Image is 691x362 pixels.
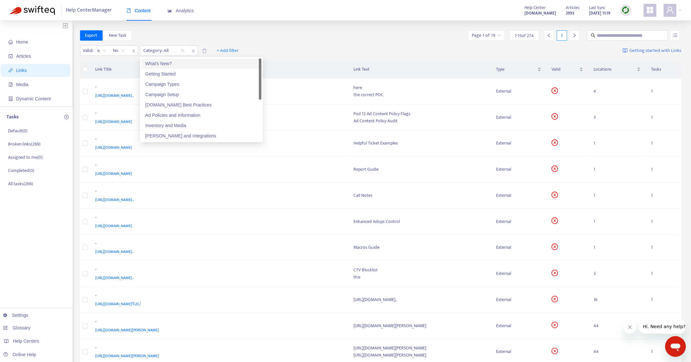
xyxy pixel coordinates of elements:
div: Campaign Types [141,79,261,89]
td: 1 [646,313,681,339]
span: close-circle [552,139,558,146]
td: 4 [588,78,646,105]
div: [URL][DOMAIN_NAME][PERSON_NAME] [354,352,486,359]
span: account-book [8,54,13,58]
td: 16 [588,287,646,313]
div: - [96,188,341,196]
div: Pod 12 Ad Content Policy Flags [354,110,486,117]
div: - [96,240,341,248]
div: External [496,322,541,329]
div: - [96,292,341,300]
td: 1 [588,131,646,157]
div: External [496,244,541,251]
div: Ad Policies and Information [141,110,261,120]
td: 44 [588,313,646,339]
span: close-circle [552,87,558,94]
div: [URL][DOMAIN_NAME][PERSON_NAME] [354,322,486,329]
div: - [96,344,341,353]
span: search [591,33,595,38]
td: 1 [646,78,681,105]
span: Articles [16,54,31,59]
div: Report Guide [354,166,486,173]
span: Links [16,68,27,73]
div: Ad Policies and Information [145,112,258,119]
span: unordered-list [673,33,677,37]
span: Help Centers [13,338,39,344]
td: 1 [588,209,646,235]
span: close-circle [552,348,558,354]
span: [URL][DOMAIN_NAME].. [96,275,134,281]
span: [URL][DOMAIN_NAME] [96,144,132,151]
button: unordered-list [670,30,680,41]
div: [DOMAIN_NAME] Best Practices [145,101,258,108]
iframe: Message from company [639,319,686,334]
p: Tasks [6,113,19,121]
td: 1 [646,183,681,209]
p: Assigned to me ( 0 ) [8,154,43,161]
a: Getting started with Links [623,45,681,56]
div: - [96,84,341,92]
span: Valid : [80,46,95,55]
div: - [96,162,341,170]
div: External [496,192,541,199]
span: Export [85,32,97,39]
div: - [96,214,341,222]
th: Link Title [90,61,349,78]
div: Enhanced Adops Control [354,218,486,225]
span: is [97,46,106,55]
span: + Add filter [217,47,239,55]
a: [DOMAIN_NAME] [524,9,556,17]
div: What's New? [145,60,258,67]
td: 1 [646,156,681,183]
div: Ad Content Policy Audit [354,117,486,125]
div: Macros Guide [354,244,486,251]
strong: [DATE] 11:19 [589,10,610,17]
div: Inventory and Media [145,122,258,129]
span: home [8,40,13,44]
span: Media [16,82,28,87]
span: container [8,96,13,101]
div: External [496,88,541,95]
span: Content [127,8,151,13]
span: [URL][DOMAIN_NAME] [96,118,132,125]
div: [URL][DOMAIN_NAME][PERSON_NAME] [354,345,486,352]
td: 1 [646,261,681,287]
span: Help Center Manager [66,4,112,16]
td: 3 [588,105,646,131]
a: Online Help [3,352,36,357]
span: close-circle [552,296,558,302]
span: area-chart [168,8,172,13]
button: + Add filter [212,45,244,56]
div: - [96,318,341,327]
img: image-link [623,48,628,53]
div: Call Notes [354,192,486,199]
span: link [8,68,13,73]
div: Getting Started [141,69,261,79]
span: close [189,47,198,55]
span: [URL][DOMAIN_NAME][PERSON_NAME] [96,327,159,333]
span: close-circle [552,270,558,276]
span: appstore [646,6,654,14]
div: What's New? [141,58,261,69]
span: close-circle [552,217,558,224]
span: Analytics [168,8,194,13]
div: Campaign Setup [141,89,261,100]
span: delete [202,48,207,53]
span: book [127,8,131,13]
span: plus-circle [64,115,69,119]
th: Tasks [646,61,681,78]
td: 1 [646,209,681,235]
span: [URL][DOMAIN_NAME] [96,223,132,229]
span: Help Center [524,4,546,11]
span: 1 - 15 of 274 [515,32,534,39]
span: close-circle [552,166,558,172]
th: Valid [546,61,588,78]
th: Type [491,61,546,78]
div: the correct POC [354,91,486,98]
div: [PERSON_NAME] and Integrations [145,132,258,139]
span: close-circle [552,322,558,328]
span: Home [16,39,28,45]
span: Articles [566,4,579,11]
div: Omnichannel and Integrations [141,131,261,141]
td: 1 [588,183,646,209]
